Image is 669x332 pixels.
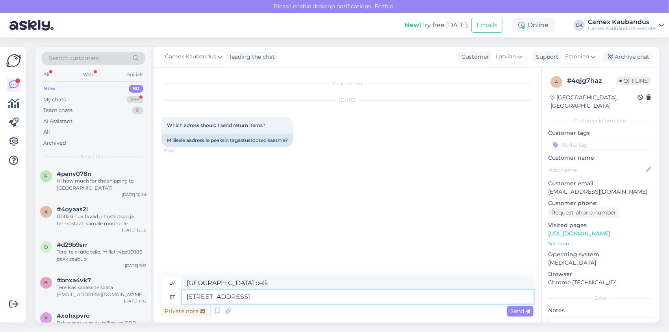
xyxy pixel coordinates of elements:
[44,244,48,250] span: d
[616,76,651,85] span: Offline
[129,85,143,93] div: 80
[496,52,516,61] span: Latvian
[161,80,534,87] div: Chat started
[43,85,56,93] div: New
[161,97,534,104] div: [DATE]
[548,306,653,315] p: Notes
[471,18,502,33] button: Emails
[548,179,653,188] p: Customer email
[548,270,653,278] p: Browser
[404,21,468,30] div: Try free [DATE]:
[126,96,143,104] div: 99+
[548,199,653,207] p: Customer phone
[43,118,72,125] div: AI Assistant
[161,306,208,317] div: Private note
[49,54,99,62] span: Search customers
[122,227,146,233] div: [DATE] 12:50
[182,290,534,304] textarea: [STREET_ADDRESS]
[510,308,530,315] span: Send
[6,53,21,68] img: Askly Logo
[44,280,48,285] span: b
[43,96,66,104] div: My chats
[132,106,143,114] div: 0
[43,139,66,147] div: Archived
[533,53,558,61] div: Support
[81,153,106,160] span: New chats
[42,69,51,80] div: All
[588,19,664,32] a: Camex KaubandusCamex Kaubandus's website
[165,52,216,61] span: Camex Kaubandus
[57,284,146,298] div: Tere Kas saaaksite saata [EMAIL_ADDRESS][DOMAIN_NAME] e-[PERSON_NAME] ka minu tellimuse arve: EWF...
[603,52,652,62] div: Archive chat
[164,147,193,153] span: 17:06
[548,250,653,259] p: Operating system
[555,79,558,85] span: 4
[161,134,293,147] div: Millisele aadressile peaksin tagastustooted saatma?
[588,19,656,25] div: Camex Kaubandus
[44,173,48,179] span: p
[44,209,48,214] span: 4
[167,122,265,128] span: Which adress should I send return items?
[548,139,653,151] input: Add a tag
[125,263,146,269] div: [DATE] 9:31
[548,154,653,162] p: Customer name
[182,276,534,290] textarea: [GEOGRAPHIC_DATA] ceļš
[565,52,589,61] span: Estonian
[549,166,644,174] input: Add name
[57,213,146,227] div: Ühtlasi huvitavad pihustiotsad ja termostaat, samale mootorile.
[124,298,146,304] div: [DATE] 11:12
[57,206,88,213] span: #4oyaas2l
[57,177,146,192] div: Hi how much for the shipping to [GEOGRAPHIC_DATA]?
[550,93,637,110] div: [GEOGRAPHIC_DATA], [GEOGRAPHIC_DATA]
[57,277,91,284] span: #bnxa4vk7
[43,106,72,114] div: Team chats
[227,53,275,61] div: leading the chat
[122,192,146,198] div: [DATE] 10:54
[588,25,656,32] div: Camex Kaubandus's website
[548,188,653,196] p: [EMAIL_ADDRESS][DOMAIN_NAME]
[548,117,653,124] div: Customer information
[458,53,489,61] div: Customer
[57,312,90,319] span: #xohxpvro
[44,315,48,321] span: x
[170,290,175,304] div: et
[548,230,610,237] a: [URL][DOMAIN_NAME]
[372,3,395,10] span: Enable
[548,259,653,267] p: [MEDICAL_DATA]
[57,248,146,263] div: Tere, te ei ütle teile, millal vvqz06086 pakk saabub
[548,129,653,137] p: Customer tags
[574,20,585,31] div: CK
[82,69,95,80] div: Web
[567,76,616,86] div: # 4qjg7haz
[548,295,653,302] div: Extra
[548,278,653,287] p: Chrome [TECHNICAL_ID]
[404,21,421,29] b: New!
[126,69,145,80] div: Socials
[43,128,50,136] div: All
[548,207,619,218] div: Request phone number
[512,18,555,32] div: Online
[170,276,175,290] div: lv
[548,240,653,247] p: See more ...
[57,241,87,248] span: #d29b9srr
[57,170,91,177] span: #panv078n
[548,221,653,229] p: Visited pages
